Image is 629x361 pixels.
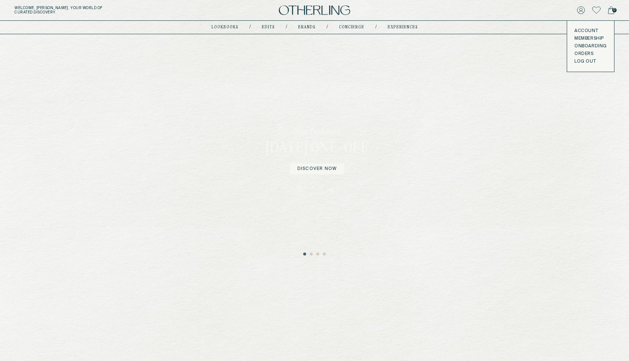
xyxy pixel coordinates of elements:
[375,24,377,30] div: /
[323,253,327,256] button: 4
[310,253,313,256] button: 2
[612,8,617,12] span: 0
[15,6,194,15] h5: Welcome, [PERSON_NAME] . Your world of curated discovery.
[211,25,238,29] a: lookbooks
[574,28,607,34] a: Account
[303,253,307,256] button: 1
[290,163,344,174] a: DISCOVER NOW
[286,24,287,30] div: /
[279,5,350,15] img: logo
[388,25,418,29] a: experiences
[327,24,328,30] div: /
[262,25,275,29] a: Edits
[574,43,607,49] a: Onboarding
[249,24,251,30] div: /
[266,140,369,158] h3: [DATE] One-off
[316,253,320,256] button: 3
[294,127,340,137] p: Your Lookbook
[608,5,614,15] a: 0
[339,25,364,29] a: concierge
[574,36,607,41] a: Membership
[574,51,607,57] a: Orders
[574,59,596,64] button: LOG OUT
[298,25,316,29] a: Brands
